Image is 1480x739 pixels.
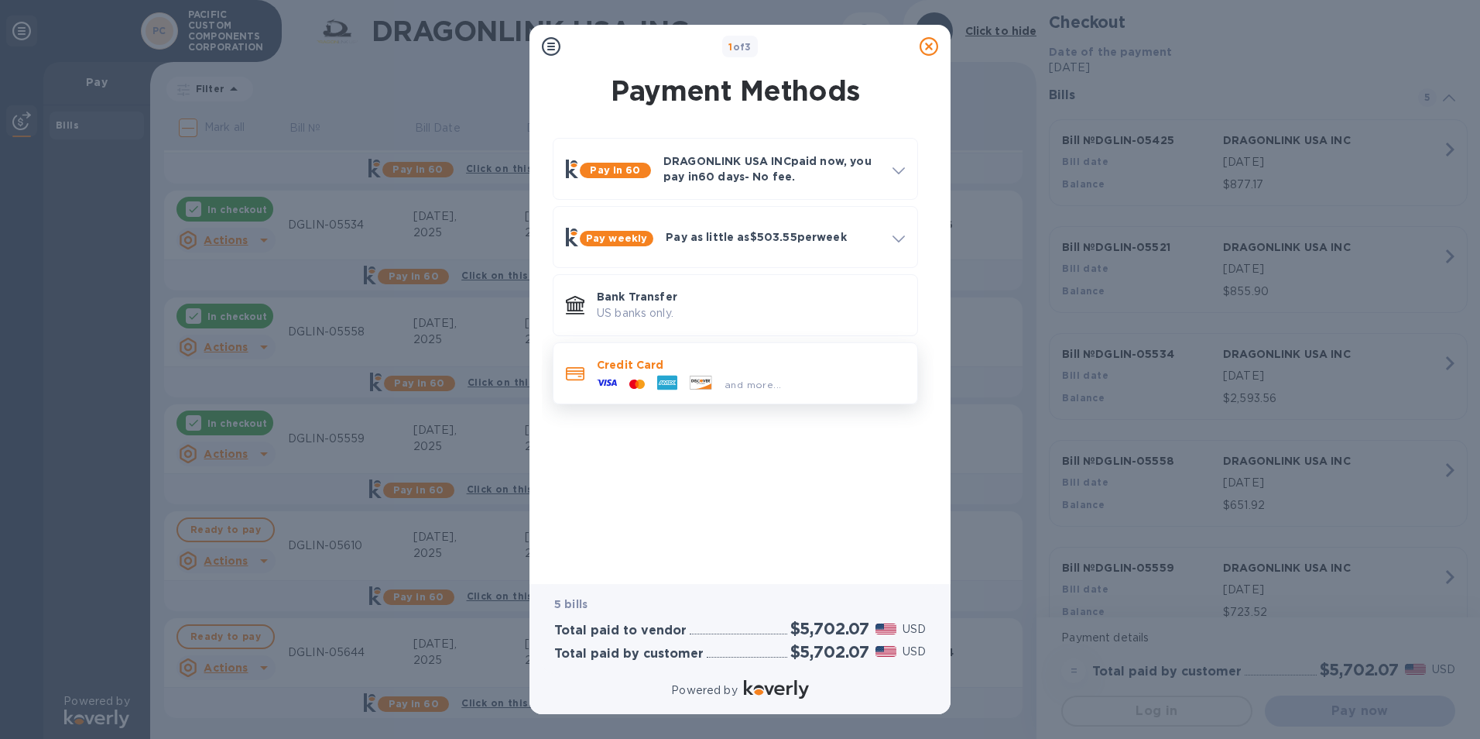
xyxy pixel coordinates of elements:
[903,644,926,660] p: USD
[597,289,905,304] p: Bank Transfer
[586,232,647,244] b: Pay weekly
[728,41,752,53] b: of 3
[590,164,640,176] b: Pay in 60
[728,41,732,53] span: 1
[790,619,869,638] h2: $5,702.07
[597,357,905,373] p: Credit Card
[666,229,880,245] p: Pay as little as $503.55 per week
[671,682,737,699] p: Powered by
[725,379,781,390] span: and more...
[554,647,704,662] h3: Total paid by customer
[554,598,588,610] b: 5 bills
[903,621,926,638] p: USD
[744,680,809,699] img: Logo
[597,305,905,321] p: US banks only.
[875,624,896,634] img: USD
[550,74,921,107] h1: Payment Methods
[663,153,880,184] p: DRAGONLINK USA INC paid now, you pay in 60 days - No fee.
[790,642,869,662] h2: $5,702.07
[875,646,896,657] img: USD
[554,624,687,638] h3: Total paid to vendor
